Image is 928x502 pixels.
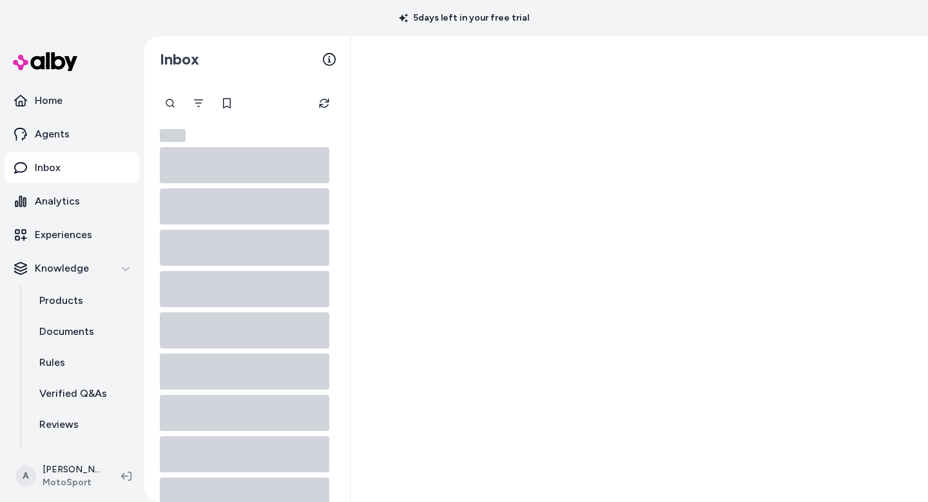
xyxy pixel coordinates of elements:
img: alby Logo [13,52,77,71]
p: Rules [39,355,65,370]
p: Analytics [35,194,80,209]
button: Filter [186,90,211,116]
p: Knowledge [35,261,89,276]
span: A [15,466,36,487]
a: Experiences [5,219,139,250]
p: Home [35,93,63,108]
a: Rules [26,347,139,378]
a: Reviews [26,409,139,440]
button: Knowledge [5,253,139,284]
span: MotoSport [43,476,101,489]
a: Verified Q&As [26,378,139,409]
h2: Inbox [160,50,199,69]
p: Documents [39,324,94,339]
a: Documents [26,316,139,347]
p: Inbox [35,160,61,176]
button: Refresh [311,90,337,116]
a: Analytics [5,186,139,217]
p: Verified Q&As [39,386,107,401]
button: A[PERSON_NAME]MotoSport [8,456,111,497]
p: Agents [35,126,70,142]
p: Reviews [39,417,79,432]
a: Products [26,285,139,316]
p: Experiences [35,227,92,243]
p: 5 days left in your free trial [391,12,537,25]
a: Inbox [5,152,139,183]
p: [PERSON_NAME] [43,463,101,476]
a: Survey Questions [26,440,139,471]
a: Home [5,85,139,116]
p: Products [39,293,83,308]
a: Agents [5,119,139,150]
